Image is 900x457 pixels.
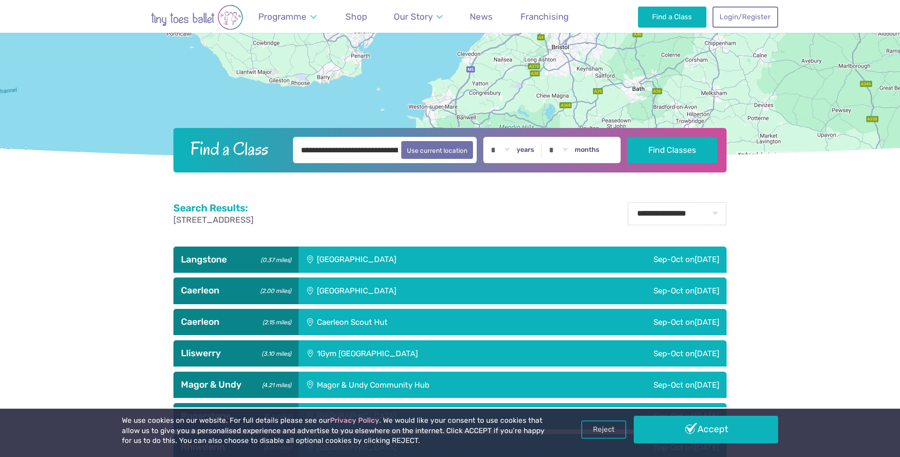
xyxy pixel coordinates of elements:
span: Our Story [394,11,433,22]
div: Caerleon Scout Hut [299,309,532,335]
h2: Find a Class [183,137,287,160]
img: tiny toes ballet [122,5,272,30]
span: [DATE] [695,380,719,390]
small: (2.15 miles) [260,316,291,326]
span: Franchising [520,11,569,22]
p: We use cookies on our website. For full details please see our . We would like your consent to us... [122,416,548,446]
div: 1Gym [GEOGRAPHIC_DATA] [299,340,560,367]
span: [DATE] [695,286,719,295]
button: Find Classes [627,137,718,163]
small: (2.00 miles) [257,285,291,295]
div: Sep-Oct on [569,372,727,398]
span: [DATE] [695,349,719,358]
span: [DATE] [695,255,719,264]
label: months [575,146,600,154]
div: Sep-Oct on [532,309,727,335]
h3: Lliswerry [181,348,291,359]
a: Reject [581,420,626,438]
div: [GEOGRAPHIC_DATA] [299,247,540,273]
h2: Search Results: [173,202,254,214]
span: Shop [345,11,367,22]
div: [GEOGRAPHIC_DATA] [299,277,540,304]
p: [STREET_ADDRESS] [173,214,254,226]
div: Sep-Oct on [560,340,727,367]
div: Sep-Oct on [540,403,727,429]
h3: Langstone [181,254,291,265]
button: Use current location [401,141,473,159]
span: Programme [258,11,307,22]
a: Accept [634,416,778,443]
a: Login/Register [712,7,778,27]
h3: Magor & Undy [181,379,291,390]
a: Franchising [516,6,573,28]
span: News [470,11,493,22]
div: [GEOGRAPHIC_DATA] [299,403,540,429]
div: Magor & Undy Community Hub [299,372,569,398]
h3: Caerleon [181,316,291,328]
span: [DATE] [695,317,719,327]
label: years [517,146,534,154]
small: (3.10 miles) [259,348,291,358]
a: Our Story [390,6,447,28]
div: Sep-Oct on [540,277,727,304]
small: (0.37 miles) [258,254,291,264]
a: Find a Class [638,7,707,27]
img: Google [2,146,33,158]
a: News [465,6,497,28]
h3: Caerleon [181,285,291,296]
small: (4.21 miles) [259,379,291,389]
div: Sep-Oct on [540,247,727,273]
a: Programme [254,6,321,28]
a: Open this area in Google Maps (opens a new window) [2,146,33,158]
a: Shop [341,6,371,28]
a: Privacy Policy [330,416,379,425]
